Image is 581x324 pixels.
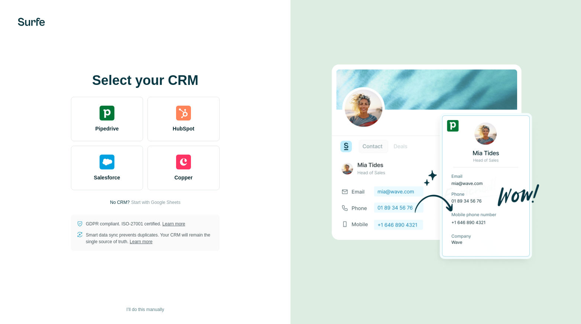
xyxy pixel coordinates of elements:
span: Copper [175,174,193,181]
img: PIPEDRIVE image [332,52,540,272]
img: copper's logo [176,155,191,169]
img: salesforce's logo [100,155,114,169]
p: No CRM? [110,199,130,206]
img: pipedrive's logo [100,106,114,120]
button: Start with Google Sheets [131,199,181,206]
span: Pipedrive [95,125,119,132]
a: Learn more [162,221,185,227]
button: I’ll do this manually [121,304,169,315]
p: GDPR compliant. ISO-27001 certified. [86,221,185,227]
span: HubSpot [173,125,194,132]
a: Learn more [130,239,152,244]
p: Smart data sync prevents duplicates. Your CRM will remain the single source of truth. [86,232,214,245]
img: Surfe's logo [18,18,45,26]
span: Salesforce [94,174,120,181]
h1: Select your CRM [71,73,220,88]
span: I’ll do this manually [126,306,164,313]
img: hubspot's logo [176,106,191,120]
